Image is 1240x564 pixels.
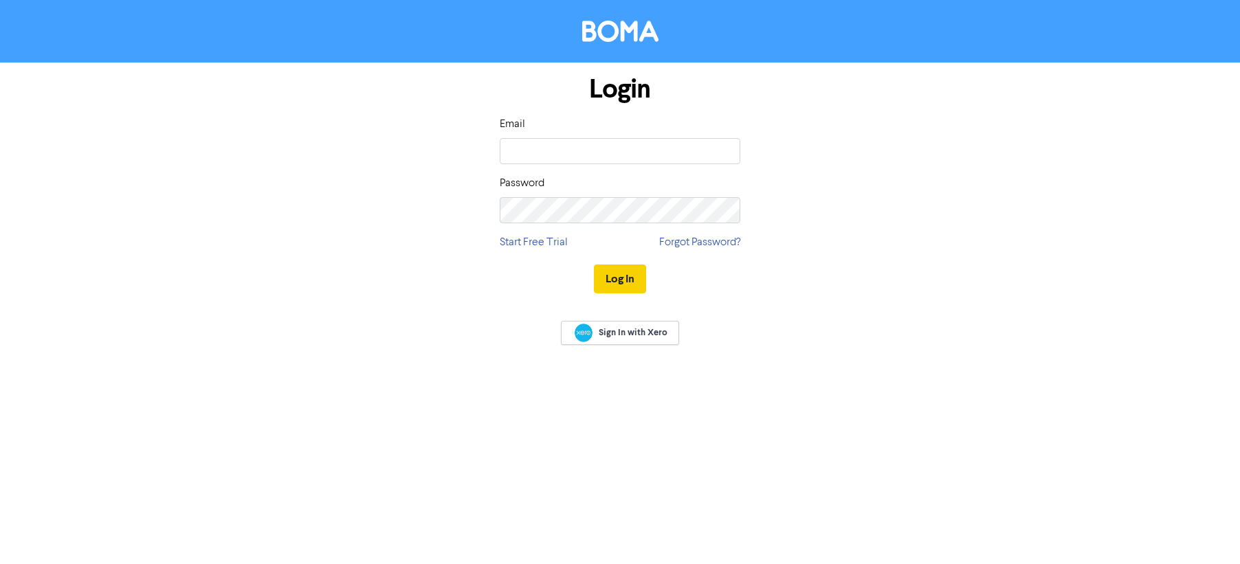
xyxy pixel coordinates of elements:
a: Forgot Password? [659,234,740,251]
a: Sign In with Xero [561,321,679,345]
label: Password [500,175,544,192]
button: Log In [594,264,646,293]
iframe: Chat Widget [1171,498,1240,564]
img: BOMA Logo [582,21,658,42]
h1: Login [500,74,740,105]
a: Start Free Trial [500,234,568,251]
img: Xero logo [575,324,593,342]
label: Email [500,116,525,133]
span: Sign In with Xero [599,326,667,339]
